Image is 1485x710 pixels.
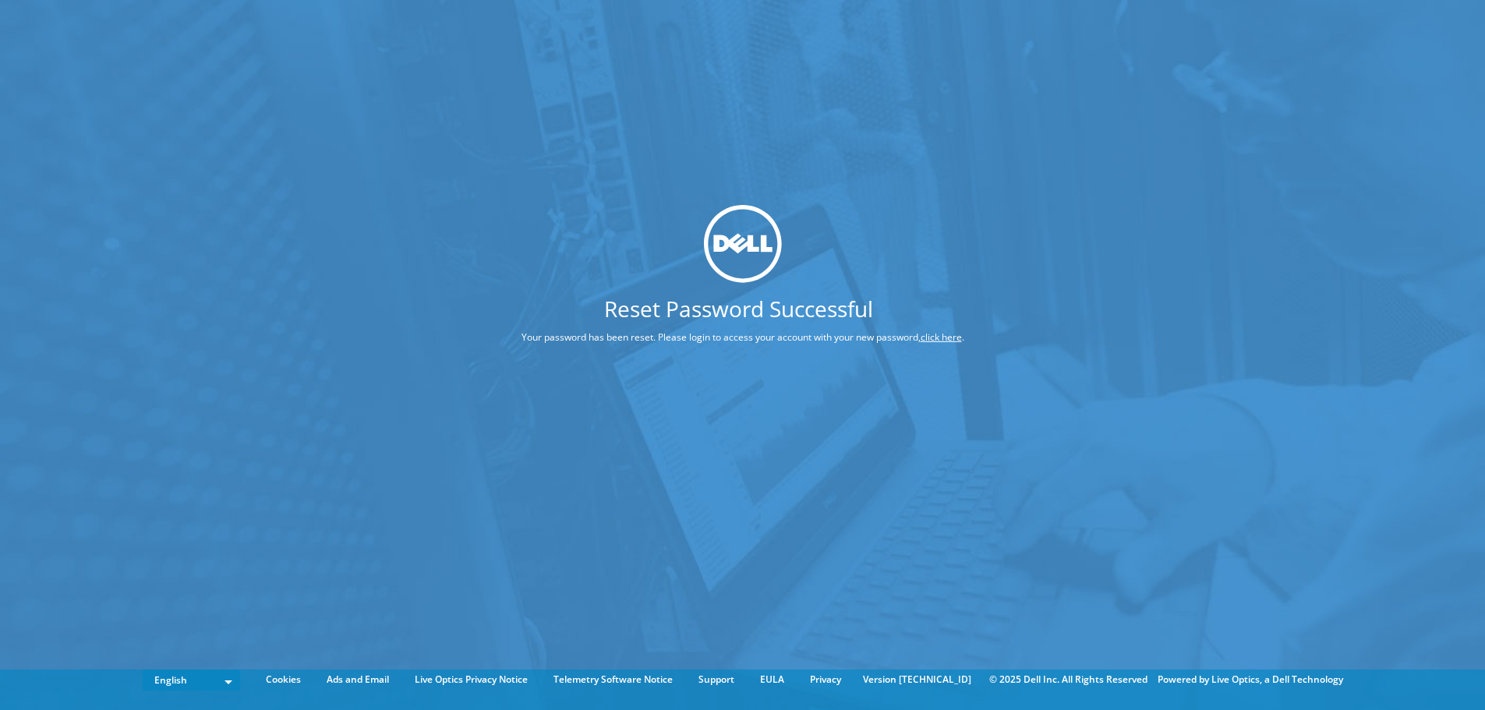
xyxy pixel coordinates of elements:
a: Cookies [254,671,313,688]
a: Ads and Email [315,671,401,688]
img: dell_svg_logo.svg [704,205,782,283]
a: click here [921,330,962,344]
a: Privacy [798,671,853,688]
a: Telemetry Software Notice [542,671,684,688]
a: Live Optics Privacy Notice [403,671,539,688]
li: © 2025 Dell Inc. All Rights Reserved [981,671,1155,688]
a: EULA [748,671,796,688]
p: Your password has been reset. Please login to access your account with your new password, . [463,329,1023,346]
li: Version [TECHNICAL_ID] [855,671,979,688]
h1: Reset Password Successful [463,298,1015,320]
li: Powered by Live Optics, a Dell Technology [1158,671,1343,688]
a: Support [687,671,746,688]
